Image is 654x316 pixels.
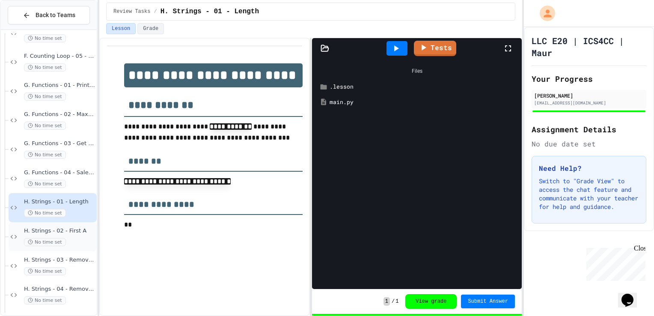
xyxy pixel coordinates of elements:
[24,198,95,206] span: H. Strings - 01 - Length
[161,6,259,17] span: H. Strings - 01 - Length
[154,8,157,15] span: /
[330,98,517,107] div: main.py
[539,177,639,211] p: Switch to "Grade View" to access the chat feature and communicate with your teacher for help and ...
[24,53,95,60] span: F. Counting Loop - 05 - Timestable
[113,8,150,15] span: Review Tasks
[395,298,398,305] span: 1
[24,267,66,275] span: No time set
[24,238,66,246] span: No time set
[405,294,457,309] button: View grade
[24,169,95,176] span: G. Functions - 04 - Sale Price
[461,295,515,308] button: Submit Answer
[24,34,66,42] span: No time set
[534,92,644,99] div: [PERSON_NAME]
[414,41,456,56] a: Tests
[539,163,639,173] h3: Need Help?
[24,111,95,118] span: G. Functions - 02 - Max Number
[532,73,646,85] h2: Your Progress
[24,209,66,217] span: No time set
[24,296,66,304] span: No time set
[24,140,95,147] span: G. Functions - 03 - Get Average
[532,123,646,135] h2: Assignment Details
[24,256,95,264] span: H. Strings - 03 - Remove First Character
[383,297,390,306] span: 1
[106,23,136,34] button: Lesson
[36,11,75,20] span: Back to Teams
[24,63,66,72] span: No time set
[532,35,646,59] h1: LLC E20 | ICS4CC | Maur
[137,23,164,34] button: Grade
[3,3,59,54] div: Chat with us now!Close
[24,180,66,188] span: No time set
[24,82,95,89] span: G. Functions - 01 - Print Numbers
[24,286,95,293] span: H. Strings - 04 - Remove Last Character
[24,122,66,130] span: No time set
[24,151,66,159] span: No time set
[24,227,95,235] span: H. Strings - 02 - First A
[392,298,395,305] span: /
[316,63,517,79] div: Files
[618,282,645,307] iframe: chat widget
[330,83,517,91] div: .lesson
[8,6,90,24] button: Back to Teams
[24,92,66,101] span: No time set
[468,298,508,305] span: Submit Answer
[534,100,644,106] div: [EMAIL_ADDRESS][DOMAIN_NAME]
[583,244,645,281] iframe: chat widget
[532,139,646,149] div: No due date set
[531,3,557,23] div: My Account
